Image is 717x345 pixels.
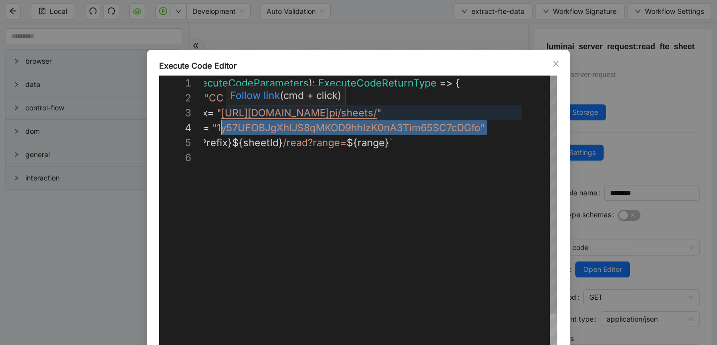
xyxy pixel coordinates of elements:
div: 5 [159,135,191,150]
div: Execute Code Editor [159,60,558,72]
span: sheetId [243,137,278,149]
span: urlPrefix [187,137,228,149]
span: [URL][DOMAIN_NAME] [221,107,329,119]
span: }${ [228,137,243,149]
textarea: Editor content;Press Alt+F1 for Accessibility Options. [221,120,222,135]
span: } [278,137,283,149]
div: 1 [159,76,191,90]
span: => [440,77,452,89]
span: } [385,137,389,149]
button: Close [550,58,561,69]
span: /read?range= [283,137,347,149]
a: Follow link [230,89,280,101]
span: "1y57UFOBJgXhIJS8qMKOD9hhIzK0nA3Tim65SC7cDGfo" [212,122,485,134]
span: = [207,107,214,119]
div: 3 [159,105,191,120]
span: "CC Daily Capacity [Q1 TD]" [204,92,336,104]
span: range [358,137,385,149]
span: ): [309,77,315,89]
span: " [217,107,221,119]
div: 4 [159,120,191,135]
span: = [203,122,209,134]
span: ` [389,137,392,149]
span: pi/sheets/ [329,107,377,119]
span: { [455,77,460,89]
div: 2 [159,90,191,105]
span: ExecuteCodeReturnType [318,77,437,89]
p: (cmd + click) [230,88,341,103]
span: close [552,60,560,68]
div: 6 [159,150,191,165]
span: ExecuteCodeParameters [190,77,309,89]
span: ${ [347,137,358,149]
span: " [377,107,381,119]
